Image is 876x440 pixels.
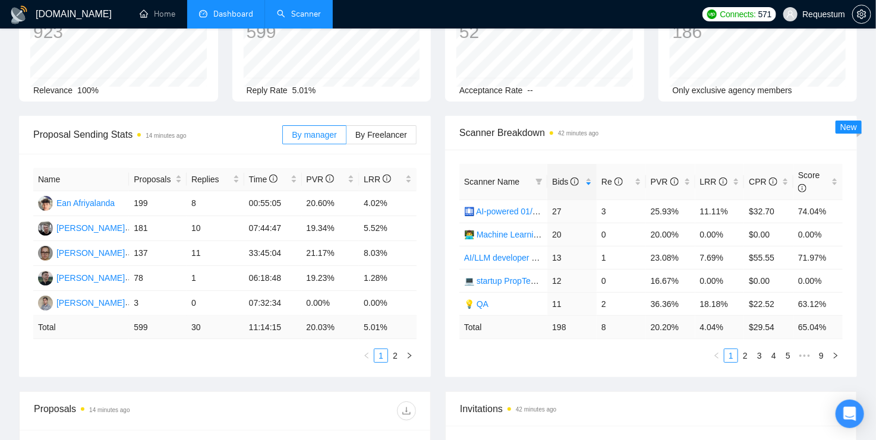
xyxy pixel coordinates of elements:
td: 20.60% [302,191,360,216]
td: 20 [547,223,597,246]
img: BK [38,296,53,311]
li: 2 [738,349,752,363]
img: AS [38,271,53,286]
span: Connects: [720,8,756,21]
td: 11 [547,292,597,315]
td: $32.70 [744,200,793,223]
span: info-circle [798,184,806,192]
td: 0.00% [302,291,360,316]
span: filter [533,173,545,191]
div: [PERSON_NAME] [56,221,125,235]
div: Open Intercom Messenger [836,400,864,428]
span: CPR [749,177,777,186]
a: BK[PERSON_NAME] [38,297,125,307]
a: 5 [782,349,795,362]
td: 00:55:05 [244,191,302,216]
li: Previous Page [360,349,374,363]
li: 5 [781,349,795,363]
td: 4.02% [359,191,417,216]
td: 71.97% [793,246,843,269]
span: info-circle [571,178,579,186]
span: 5.01% [292,86,316,95]
span: ••• [795,349,814,363]
a: setting [852,10,871,19]
img: EA [38,196,53,211]
td: 27 [547,200,597,223]
td: 1 [597,246,646,269]
td: $22.52 [744,292,793,315]
img: VL [38,221,53,236]
span: info-circle [269,175,278,183]
span: 571 [758,8,771,21]
span: info-circle [615,178,623,186]
time: 14 minutes ago [89,407,130,413]
td: $55.55 [744,246,793,269]
td: 19.23% [302,266,360,291]
li: 2 [388,349,402,363]
td: 3 [129,291,187,316]
td: 36.36% [646,292,695,315]
span: Relevance [33,86,73,95]
td: 0.00% [359,291,417,316]
td: $0.00 [744,269,793,292]
div: [PERSON_NAME] [56,296,125,309]
td: 199 [129,191,187,216]
td: 10 [187,216,244,241]
button: right [402,349,417,363]
span: filter [535,178,543,185]
span: Only exclusive agency members [673,86,793,95]
td: 23.08% [646,246,695,269]
button: left [710,349,724,363]
li: Next 5 Pages [795,349,814,363]
li: Previous Page [710,349,724,363]
td: 20.20 % [646,315,695,338]
td: 8.03% [359,241,417,266]
td: 8 [597,315,646,338]
a: 2 [389,349,402,362]
span: Scanner Name [464,177,519,186]
td: 198 [547,315,597,338]
span: user [786,10,795,18]
th: Name [33,168,129,191]
li: Next Page [828,349,843,363]
td: 18.18% [695,292,745,315]
button: setting [852,5,871,24]
li: 1 [374,349,388,363]
td: 74.04% [793,200,843,223]
span: LRR [364,175,391,184]
span: Proposals [134,173,173,186]
td: 0.00% [793,223,843,246]
td: 0.00% [793,269,843,292]
span: setting [853,10,871,19]
td: 0 [187,291,244,316]
td: 25.93% [646,200,695,223]
span: dashboard [199,10,207,18]
span: Replies [191,173,231,186]
a: 💻 startup PropTech+CRM+Construction [464,276,615,286]
div: [PERSON_NAME] [56,246,125,259]
a: searchScanner [277,9,321,19]
img: logo [10,5,29,24]
span: Dashboard [213,9,253,19]
td: 4.04 % [695,315,745,338]
span: info-circle [326,175,334,183]
span: info-circle [719,178,727,186]
td: 07:44:47 [244,216,302,241]
span: download [398,406,415,416]
span: By Freelancer [355,130,407,140]
a: 🛄 AI-powered 01/10(t) changed end [464,207,600,216]
td: 11 [187,241,244,266]
li: 9 [814,349,828,363]
button: left [360,349,374,363]
a: AI/LLM developer 01/10 changed end [464,253,603,262]
span: info-circle [769,178,777,186]
span: By manager [292,130,336,140]
td: 137 [129,241,187,266]
span: Score [798,170,820,193]
a: 9 [815,349,828,362]
td: 30 [187,316,244,339]
td: Total [33,316,129,339]
td: 5.52% [359,216,417,241]
span: Acceptance Rate [459,86,523,95]
div: Proposals [34,401,225,420]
